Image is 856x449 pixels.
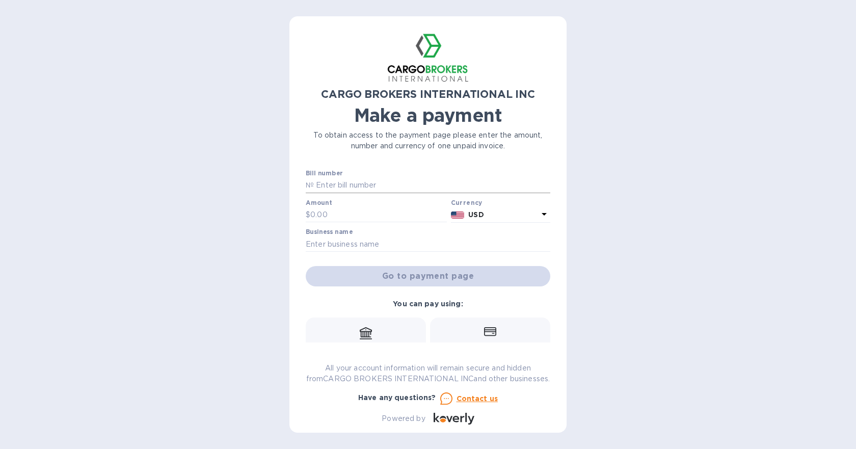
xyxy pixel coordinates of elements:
p: All your account information will remain secure and hidden from CARGO BROKERS INTERNATIONAL INC a... [306,363,550,384]
img: USD [451,212,465,219]
b: CARGO BROKERS INTERNATIONAL INC [321,88,535,100]
p: To obtain access to the payment page please enter the amount, number and currency of one unpaid i... [306,130,550,151]
b: Have any questions? [358,393,436,402]
input: Enter business name [306,236,550,252]
b: USD [468,210,484,219]
b: You can pay using: [393,300,463,308]
b: Currency [451,199,483,206]
label: Bill number [306,171,342,177]
h1: Make a payment [306,104,550,126]
u: Contact us [457,394,498,403]
input: 0.00 [310,207,447,223]
label: Business name [306,229,353,235]
p: Powered by [382,413,425,424]
p: № [306,180,314,191]
input: Enter bill number [314,178,550,193]
p: $ [306,209,310,220]
label: Amount [306,200,332,206]
b: Credit card [469,341,512,350]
